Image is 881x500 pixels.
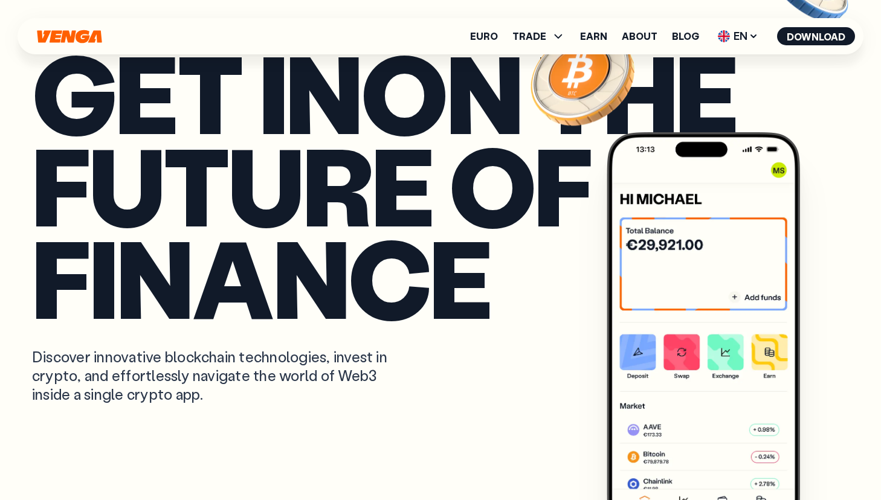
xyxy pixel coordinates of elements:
[672,31,699,41] a: Blog
[622,31,657,41] a: About
[718,30,730,42] img: flag-uk
[777,27,855,45] button: Download
[714,27,763,46] span: EN
[32,347,414,404] p: Discover innovative blockchain technologies, invest in crypto, and effortlessly navigate the worl...
[512,29,566,43] span: TRADE
[512,31,546,41] span: TRADE
[528,22,637,131] img: Bitcoin
[470,31,498,41] a: Euro
[32,46,849,323] p: Get in on the future of finance
[36,30,103,43] svg: Home
[580,31,607,41] a: Earn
